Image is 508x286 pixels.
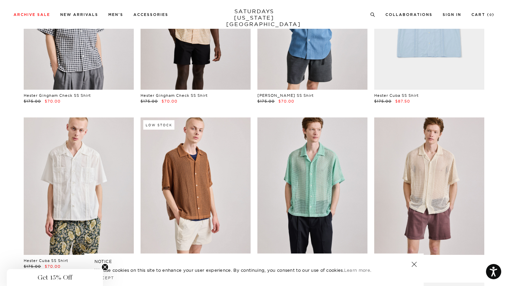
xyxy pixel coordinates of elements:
a: Accessories [133,13,168,17]
span: $175.00 [374,99,391,104]
span: $175.00 [24,99,41,104]
span: $175.00 [141,99,158,104]
a: Accept [94,276,114,280]
p: We use cookies on this site to enhance your user experience. By continuing, you consent to our us... [94,267,389,273]
span: $87.50 [395,99,410,104]
span: $70.00 [162,99,177,104]
a: Hester Gingham Check SS Shirt [24,93,91,98]
a: Cart (0) [471,13,494,17]
button: Close teaser [102,264,108,270]
span: $70.00 [278,99,294,104]
div: Low Stock [143,120,174,130]
a: Hester Cuba SS Shirt [24,258,68,263]
span: $175.00 [257,99,275,104]
a: SATURDAYS[US_STATE][GEOGRAPHIC_DATA] [226,8,282,27]
a: Sign In [443,13,461,17]
span: Get 15% Off [38,273,72,282]
a: Collaborations [385,13,432,17]
span: $70.00 [45,99,61,104]
a: Men's [108,13,123,17]
span: $175.00 [24,264,41,269]
a: Hester Cuba SS Shirt [374,93,419,98]
div: Get 15% OffClose teaser [7,269,103,286]
h5: NOTICE [94,259,414,265]
a: Hester Gingham Check SS Shirt [141,93,208,98]
span: $70.00 [45,264,61,269]
a: Learn more [344,267,370,273]
small: 0 [489,14,492,17]
a: [PERSON_NAME] SS Shirt [257,93,314,98]
a: New Arrivals [60,13,98,17]
a: Archive Sale [14,13,50,17]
